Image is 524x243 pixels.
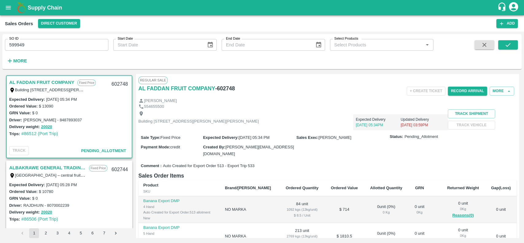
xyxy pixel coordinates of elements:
div: $ 8.5 / Unit [284,213,320,218]
a: Supply Chain [28,3,497,12]
div: 4 Hand [143,204,215,210]
b: GRN [415,186,424,190]
label: GRN Value: [9,196,31,201]
b: Product [143,183,158,187]
p: [DATE] 03:59PM [401,122,445,128]
label: Expected Delivery : [203,135,239,140]
label: Driver: [9,203,22,208]
label: Payment Mode : [141,145,170,149]
label: Comment : [141,163,162,169]
div: 1092 kgs (13kg/unit) [284,207,320,212]
span: credit [170,145,180,149]
b: Allotted Quantity [370,186,402,190]
p: Banana Export DMP [143,225,215,231]
div: Auto Created for Export Order:513 allotment [143,237,215,242]
td: 84 unit [279,196,325,223]
label: [GEOGRAPHIC_DATA] – central fruits and vegetables market Wholesale building # 1, Shop # 3 P.O. [G... [15,173,481,178]
h6: AL FADDAN FRUIT COMPANY [138,84,215,93]
a: ALBAKRAWE GENERAL TRADING LLC [9,164,86,172]
label: End Date [226,36,240,41]
button: Add [496,19,518,28]
label: Ordered Value: [9,189,37,194]
button: Go to page 6 [87,228,97,238]
div: 5 Hand [143,231,215,236]
p: Expected Delivery [356,117,401,122]
button: Go to page 2 [41,228,51,238]
button: Choose date [313,39,324,51]
div: 0 unit [446,201,480,219]
input: Enter SO ID [5,39,108,51]
button: More [490,87,514,96]
a: AL FADDAN FRUIT COMPANY [9,78,74,86]
div: 0 Kg [446,206,480,212]
img: logo [15,2,28,14]
td: NO MARKA [220,196,280,223]
label: Start Date [118,36,133,41]
p: Fixed Price [89,165,107,171]
td: 0 unit [485,196,517,223]
b: Ordered Quantity [286,186,319,190]
button: More [5,56,29,66]
label: Sales Exec : [297,135,319,140]
label: [DATE] 05:34 PM [46,97,77,102]
div: 0 unit [413,231,426,242]
p: 554655500 [144,104,164,110]
div: 0 Kg [413,210,426,215]
button: Open [423,41,431,49]
label: GRN Value: [9,111,31,115]
label: Sale Type : [141,135,161,140]
label: $ 13090 [39,104,53,108]
button: page 1 [29,228,39,238]
button: Go to page 7 [99,228,109,238]
label: Expected Delivery : [9,97,45,102]
label: Ordered Value: [9,104,37,108]
p: Updated Delivery [401,117,445,122]
b: Ordered Value [331,186,358,190]
label: Delivery weight: [9,210,40,214]
label: SO ID [9,36,18,41]
input: Select Products [332,41,421,49]
button: 20020 [41,209,52,216]
button: Choose date [204,39,216,51]
a: #86512 (Port Trip) [21,131,58,136]
div: Auto Created for Export Order:513 allotment [143,210,215,215]
label: Expected Delivery : [9,182,45,187]
input: End Date [222,39,310,51]
label: Trips: [9,131,20,136]
h6: - 602748 [215,84,235,93]
input: Start Date [113,39,202,51]
div: New [143,215,215,221]
p: [PERSON_NAME] [144,98,177,104]
button: Track Shipment [448,109,495,118]
div: 0 Kg [369,210,404,215]
nav: pagination navigation [17,228,122,238]
div: 0 unit [413,204,426,215]
div: 0 Kg [413,237,426,242]
label: Driver: [9,118,22,122]
b: Gap(Loss) [491,186,511,190]
div: Sales Orders [5,20,33,28]
label: Created By : [203,145,225,149]
p: Building [STREET_ADDRESS][PERSON_NAME][PERSON_NAME] [138,119,259,124]
label: Select Products [334,36,358,41]
button: 20020 [41,123,52,131]
label: $ 0 [32,196,38,201]
strong: More [13,58,27,63]
button: Go to page 5 [76,228,86,238]
button: open drawer [1,1,15,15]
button: Go to page 3 [52,228,62,238]
span: Pending_Allotment [81,148,126,153]
label: Trips: [9,217,20,221]
h6: Sales Order Items [138,171,517,180]
td: $ 714 [325,196,364,223]
div: 0 unit ( 0 %) [369,204,404,215]
p: Fixed Price [77,80,96,86]
button: Go to page 4 [64,228,74,238]
label: $ 0 [32,111,38,115]
label: $ 10780 [39,189,53,194]
b: Returned Weight [447,186,479,190]
span: Pending_Allotment [405,134,438,140]
span: Regular Sale [138,76,168,84]
div: 602748 [108,77,131,92]
button: Select DC [38,19,80,28]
